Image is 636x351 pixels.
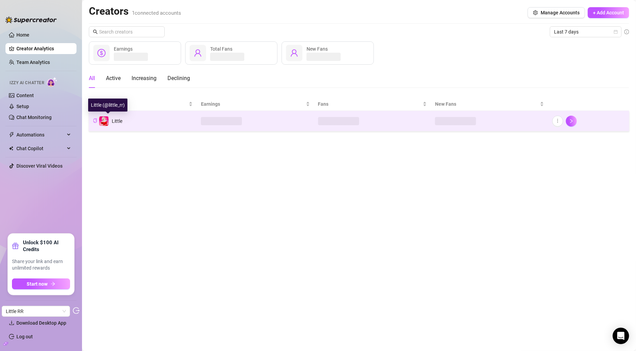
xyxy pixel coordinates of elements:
[97,49,106,57] span: dollar-circle
[541,10,580,15] span: Manage Accounts
[5,16,57,23] img: logo-BBDzfeDw.svg
[89,97,197,111] th: Name
[93,118,97,123] span: copy
[16,320,66,326] span: Download Desktop App
[16,129,65,140] span: Automations
[9,320,14,326] span: download
[569,119,574,123] span: right
[99,116,109,126] img: Little
[167,74,190,82] div: Declining
[16,163,63,169] a: Discover Viral Videos
[10,80,44,86] span: Izzy AI Chatter
[201,100,305,108] span: Earnings
[614,30,618,34] span: calendar
[307,46,328,52] span: New Fans
[588,7,629,18] button: + Add Account
[23,239,70,253] strong: Unlock $100 AI Credits
[12,243,19,249] span: gift
[93,100,187,108] span: Name
[314,97,431,111] th: Fans
[93,29,98,34] span: search
[16,43,71,54] a: Creator Analytics
[132,10,181,16] span: 1 connected accounts
[51,282,55,286] span: arrow-right
[593,10,624,15] span: + Add Account
[27,281,48,287] span: Start now
[132,74,157,82] div: Increasing
[194,49,202,57] span: user
[93,118,97,123] button: Copy Creator ID
[528,7,585,18] button: Manage Accounts
[533,10,538,15] span: setting
[89,74,95,82] div: All
[431,97,548,111] th: New Fans
[290,49,298,57] span: user
[9,132,14,138] span: thunderbolt
[16,104,29,109] a: Setup
[624,29,629,34] span: info-circle
[12,258,70,272] span: Share your link and earn unlimited rewards
[99,28,155,36] input: Search creators
[114,46,133,52] span: Earnings
[3,341,8,346] span: build
[566,116,577,127] button: right
[106,74,121,82] div: Active
[88,99,127,112] div: Little (@little_rr)
[16,115,52,120] a: Chat Monitoring
[12,278,70,289] button: Start nowarrow-right
[47,77,57,87] img: AI Chatter
[435,100,539,108] span: New Fans
[555,118,560,123] span: more
[318,100,422,108] span: Fans
[554,27,618,37] span: Last 7 days
[112,118,122,124] span: Little
[16,32,29,38] a: Home
[16,143,65,154] span: Chat Copilot
[210,46,232,52] span: Total Fans
[73,307,80,314] span: logout
[16,93,34,98] a: Content
[89,5,181,18] h2: Creators
[16,60,50,65] a: Team Analytics
[9,146,13,151] img: Chat Copilot
[197,97,314,111] th: Earnings
[6,306,66,316] span: Little RR
[613,328,629,344] div: Open Intercom Messenger
[16,334,33,339] a: Log out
